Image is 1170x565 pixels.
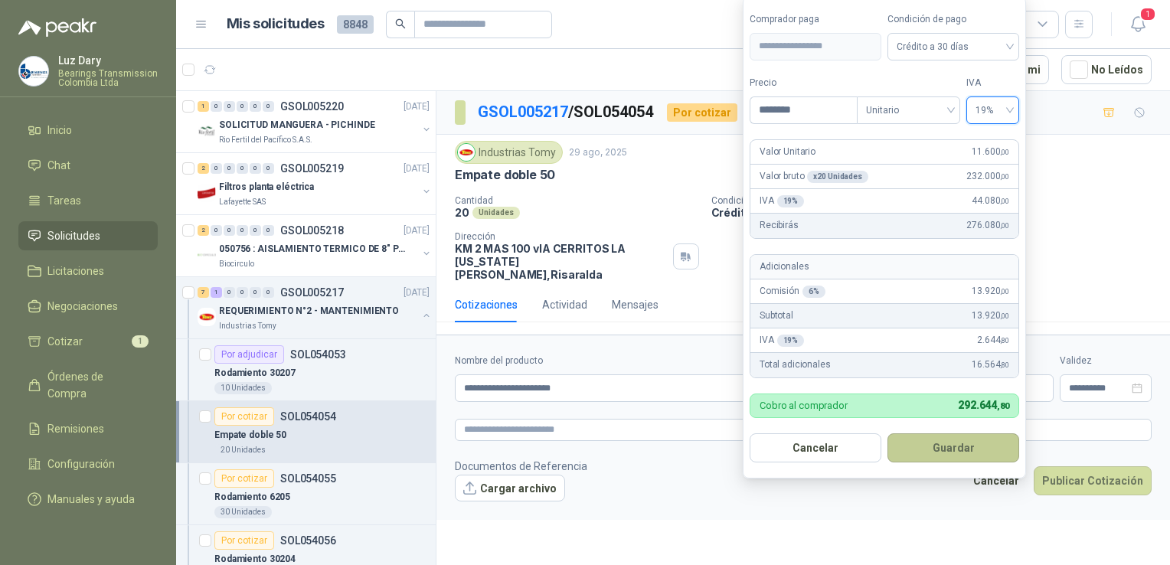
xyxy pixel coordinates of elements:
button: No Leídos [1061,55,1152,84]
p: Industrias Tomy [219,320,276,332]
p: IVA [760,333,804,348]
span: 232.000 [966,169,1009,184]
p: 20 [455,206,469,219]
span: 11.600 [972,145,1009,159]
span: Órdenes de Compra [47,368,143,402]
p: Empate doble 50 [455,167,555,183]
img: Company Logo [198,184,216,202]
a: Por cotizarSOL054055Rodamiento 620530 Unidades [176,463,436,525]
div: 0 [224,101,235,112]
p: Comisión [760,284,825,299]
p: Rodamiento 6205 [214,490,290,505]
img: Company Logo [458,144,475,161]
p: IVA [760,194,804,208]
span: Manuales y ayuda [47,491,135,508]
p: KM 2 MAS 100 vIA CERRITOS LA [US_STATE] [PERSON_NAME] , Risaralda [455,242,667,281]
p: Lafayette SAS [219,196,266,208]
span: Inicio [47,122,72,139]
a: Inicio [18,116,158,145]
span: ,00 [1000,312,1009,320]
div: 0 [211,225,222,236]
p: Cobro al comprador [760,400,848,410]
p: [DATE] [404,162,430,176]
div: 20 Unidades [214,444,272,456]
a: Tareas [18,186,158,215]
span: ,80 [1000,361,1009,369]
p: GSOL005220 [280,101,344,112]
p: Documentos de Referencia [455,458,587,475]
p: Empate doble 50 [214,428,286,443]
div: 0 [250,163,261,174]
p: Bearings Transmission Colombia Ltda [58,69,158,87]
a: Remisiones [18,414,158,443]
a: 2 0 0 0 0 0 GSOL005219[DATE] Company LogoFiltros planta eléctricaLafayette SAS [198,159,433,208]
span: Remisiones [47,420,104,437]
div: 6 % [802,286,825,298]
p: SOL054053 [290,349,346,360]
div: 0 [211,163,222,174]
span: Licitaciones [47,263,104,279]
div: 1 [211,287,222,298]
a: GSOL005217 [478,103,568,121]
div: 0 [224,225,235,236]
h1: Mis solicitudes [227,13,325,35]
span: Tareas [47,192,81,209]
p: Rio Fertil del Pacífico S.A.S. [219,134,312,146]
div: 0 [211,101,222,112]
div: 0 [263,225,274,236]
div: Mensajes [612,296,659,313]
div: 7 [198,287,209,298]
span: Crédito a 30 días [897,35,1010,58]
p: Recibirás [760,218,799,233]
span: ,00 [1000,287,1009,296]
label: Validez [1060,354,1152,368]
a: Solicitudes [18,221,158,250]
a: 1 0 0 0 0 0 GSOL005220[DATE] Company LogoSOLICITUD MANGUERA - PICHINDERio Fertil del Pacífico S.A.S. [198,97,433,146]
a: 7 1 0 0 0 0 GSOL005217[DATE] Company LogoREQUERIMIENTO N°2 - MANTENIMIENTOIndustrias Tomy [198,283,433,332]
div: Por adjudicar [214,345,284,364]
p: Valor bruto [760,169,868,184]
p: Condición de pago [711,195,1165,206]
div: 0 [237,163,248,174]
button: Cargar archivo [455,475,565,502]
p: Crédito a 30 días [711,206,1165,219]
a: Por adjudicarSOL054053Rodamiento 3020710 Unidades [176,339,436,401]
img: Company Logo [198,122,216,140]
label: Comprador paga [750,12,881,27]
div: 0 [263,163,274,174]
div: 0 [250,287,261,298]
div: Industrias Tomy [455,141,563,164]
div: 0 [224,287,235,298]
img: Company Logo [198,246,216,264]
div: 1 [198,101,209,112]
label: Precio [750,76,857,90]
span: 16.564 [972,358,1009,372]
span: 19% [976,99,1010,122]
p: / SOL054054 [478,100,655,124]
p: [DATE] [404,286,430,300]
div: 0 [237,287,248,298]
div: Unidades [472,207,520,219]
div: Por cotizar [667,103,737,122]
p: 050756 : AISLAMIENTO TERMICO DE 8" PARA TUBERIA [219,242,410,256]
p: GSOL005217 [280,287,344,298]
div: Cotizaciones [455,296,518,313]
span: 1 [132,335,149,348]
p: SOLICITUD MANGUERA - PICHINDE [219,118,375,132]
div: x 20 Unidades [807,171,868,183]
span: 1 [1139,7,1156,21]
label: Condición de pago [887,12,1019,27]
a: Cotizar1 [18,327,158,356]
p: SOL054055 [280,473,336,484]
p: 29 ago, 2025 [569,145,627,160]
p: Adicionales [760,260,809,274]
div: 30 Unidades [214,506,272,518]
div: Por cotizar [214,407,274,426]
p: Rodamiento 30207 [214,366,296,380]
div: 19 % [777,335,805,347]
button: Cancelar [750,433,881,462]
a: Licitaciones [18,256,158,286]
p: Dirección [455,231,667,242]
button: Guardar [887,433,1019,462]
img: Company Logo [198,308,216,326]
